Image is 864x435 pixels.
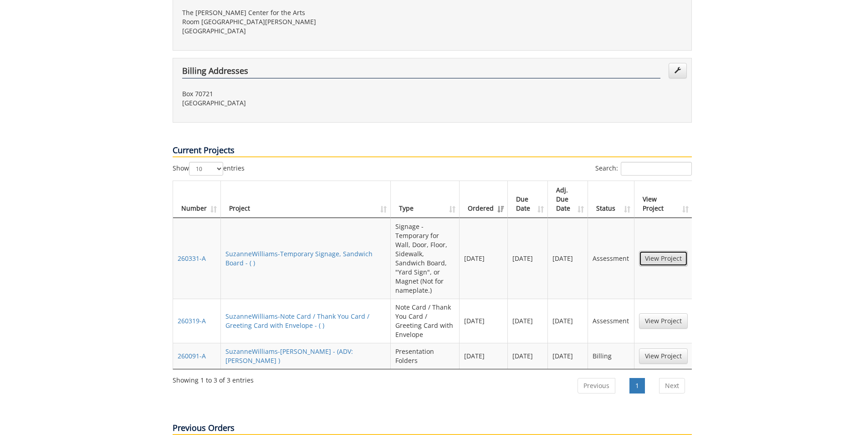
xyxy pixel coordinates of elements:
[460,343,508,369] td: [DATE]
[621,162,692,176] input: Search:
[639,348,688,364] a: View Project
[173,162,245,176] label: Show entries
[669,63,687,78] a: Edit Addresses
[508,299,548,343] td: [DATE]
[588,299,634,343] td: Assessment
[629,378,645,394] a: 1
[578,378,615,394] a: Previous
[391,218,460,299] td: Signage - Temporary for Wall, Door, Floor, Sidewalk, Sandwich Board, "Yard Sign", or Magnet (Not ...
[221,181,391,218] th: Project: activate to sort column ascending
[225,249,373,267] a: SuzanneWilliams-Temporary Signage, Sandwich Board - ( )
[225,312,369,330] a: SuzanneWilliams-Note Card / Thank You Card / Greeting Card with Envelope - ( )
[225,347,353,365] a: SuzanneWilliams-[PERSON_NAME] - (ADV: [PERSON_NAME] )
[548,218,588,299] td: [DATE]
[588,343,634,369] td: Billing
[548,181,588,218] th: Adj. Due Date: activate to sort column ascending
[182,67,660,78] h4: Billing Addresses
[548,299,588,343] td: [DATE]
[508,181,548,218] th: Due Date: activate to sort column ascending
[588,181,634,218] th: Status: activate to sort column ascending
[182,8,425,17] p: The [PERSON_NAME] Center for the Arts
[460,181,508,218] th: Ordered: activate to sort column ascending
[173,181,221,218] th: Number: activate to sort column ascending
[588,218,634,299] td: Assessment
[173,422,692,435] p: Previous Orders
[173,372,254,385] div: Showing 1 to 3 of 3 entries
[178,316,206,325] a: 260319-A
[182,89,425,98] p: Box 70721
[173,145,692,157] p: Current Projects
[391,299,460,343] td: Note Card / Thank You Card / Greeting Card with Envelope
[182,26,425,36] p: [GEOGRAPHIC_DATA]
[391,181,460,218] th: Type: activate to sort column ascending
[460,299,508,343] td: [DATE]
[460,218,508,299] td: [DATE]
[508,218,548,299] td: [DATE]
[634,181,692,218] th: View Project: activate to sort column ascending
[182,17,425,26] p: Room [GEOGRAPHIC_DATA][PERSON_NAME]
[508,343,548,369] td: [DATE]
[189,162,223,176] select: Showentries
[548,343,588,369] td: [DATE]
[639,313,688,329] a: View Project
[659,378,685,394] a: Next
[182,98,425,108] p: [GEOGRAPHIC_DATA]
[178,254,206,263] a: 260331-A
[639,251,688,266] a: View Project
[391,343,460,369] td: Presentation Folders
[178,352,206,360] a: 260091-A
[595,162,692,176] label: Search:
